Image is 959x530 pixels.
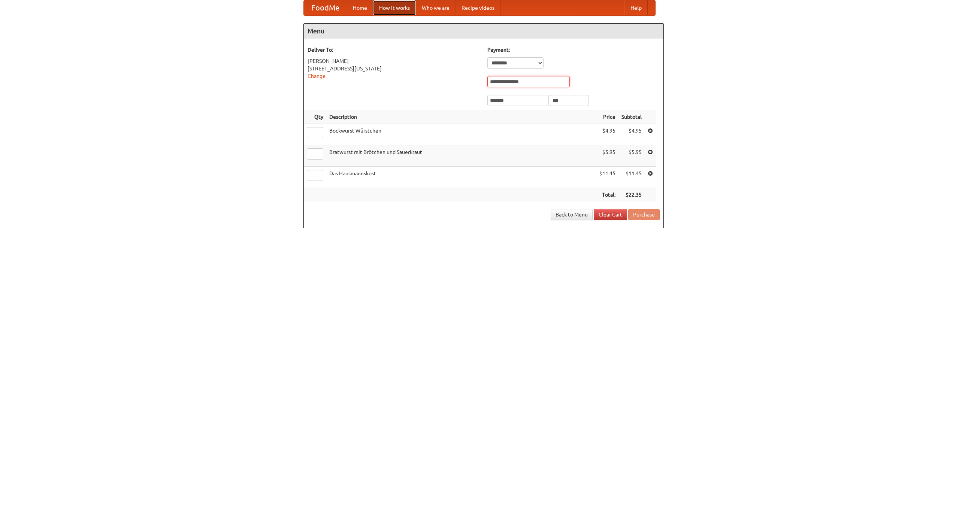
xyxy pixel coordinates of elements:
[487,46,660,54] h5: Payment:
[456,0,500,15] a: Recipe videos
[596,188,618,202] th: Total:
[618,145,645,167] td: $5.95
[618,110,645,124] th: Subtotal
[326,167,596,188] td: Das Hausmannskost
[304,0,347,15] a: FoodMe
[618,188,645,202] th: $22.35
[373,0,416,15] a: How it works
[308,65,480,72] div: [STREET_ADDRESS][US_STATE]
[596,167,618,188] td: $11.45
[596,145,618,167] td: $5.95
[326,145,596,167] td: Bratwurst mit Brötchen und Sauerkraut
[551,209,593,220] a: Back to Menu
[326,124,596,145] td: Bockwurst Würstchen
[308,46,480,54] h5: Deliver To:
[596,110,618,124] th: Price
[347,0,373,15] a: Home
[618,167,645,188] td: $11.45
[624,0,648,15] a: Help
[304,24,663,39] h4: Menu
[594,209,627,220] a: Clear Cart
[326,110,596,124] th: Description
[618,124,645,145] td: $4.95
[304,110,326,124] th: Qty
[628,209,660,220] button: Purchase
[416,0,456,15] a: Who we are
[596,124,618,145] td: $4.95
[308,57,480,65] div: [PERSON_NAME]
[308,73,326,79] a: Change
